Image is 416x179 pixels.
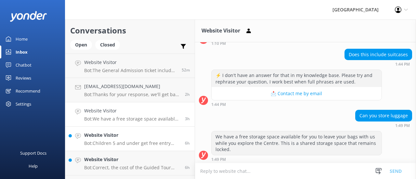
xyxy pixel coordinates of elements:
p: Bot: We have a free storage space available for you to leave your bags with us while you explore ... [84,116,180,122]
a: Closed [95,41,123,48]
div: Settings [16,97,31,110]
div: We have a free storage space available for you to leave your bags with us while you explore the C... [212,131,382,155]
h2: Conversations [70,24,190,37]
div: Can you store luggage [356,110,412,121]
a: Website VisitorBot:The General Admission ticket includes the Storm Experience, Hägglunds Field Tr... [65,54,195,78]
h3: Website Visitor [201,27,240,35]
img: yonder-white-logo.png [10,11,47,22]
div: Help [29,160,38,173]
h4: Website Visitor [84,132,180,139]
div: Open [70,40,92,50]
a: Website VisitorBot:We have a free storage space available for you to leave your bags with us whil... [65,102,195,127]
div: Does this include suitcases [345,49,412,60]
span: Sep 25 2025 02:19pm (UTC +12:00) Pacific/Auckland [185,92,190,97]
div: ⚡ I don't have an answer for that in my knowledge base. Please try and rephrase your question, I ... [212,70,382,87]
strong: 1:44 PM [211,103,226,107]
span: Sep 25 2025 10:30am (UTC +12:00) Pacific/Auckland [185,165,190,170]
a: Open [70,41,95,48]
strong: 1:44 PM [395,62,410,66]
h4: Website Visitor [84,59,177,66]
span: Sep 25 2025 01:49pm (UTC +12:00) Pacific/Auckland [185,116,190,121]
div: Home [16,32,28,45]
div: Sep 25 2025 01:44pm (UTC +12:00) Pacific/Auckland [211,102,382,107]
h4: Website Visitor [84,156,180,163]
div: Support Docs [20,147,46,160]
div: Chatbot [16,58,32,71]
div: Recommend [16,84,40,97]
a: Website VisitorBot:Correct, the cost of the Guided Tour includes full General Admission access.6h [65,151,195,175]
a: [EMAIL_ADDRESS][DOMAIN_NAME]Bot:Thanks for your response, we'll get back to you as soon as we can... [65,78,195,102]
div: Inbox [16,45,28,58]
div: Sep 25 2025 01:44pm (UTC +12:00) Pacific/Auckland [344,62,412,66]
span: Sep 25 2025 04:00pm (UTC +12:00) Pacific/Auckland [182,67,190,73]
strong: 1:49 PM [211,158,226,161]
p: Bot: Children 5 and under get free entry into the [GEOGRAPHIC_DATA]. [84,140,180,146]
strong: 1:10 PM [211,42,226,45]
h4: Website Visitor [84,107,180,114]
div: Closed [95,40,120,50]
div: Sep 25 2025 01:49pm (UTC +12:00) Pacific/Auckland [355,123,412,128]
span: Sep 25 2025 10:48am (UTC +12:00) Pacific/Auckland [185,140,190,146]
h4: [EMAIL_ADDRESS][DOMAIN_NAME] [84,83,180,90]
p: Bot: Thanks for your response, we'll get back to you as soon as we can during opening hours. [84,92,180,97]
button: 📩 Contact me by email [212,87,382,100]
p: Bot: The General Admission ticket includes the Storm Experience, Hägglunds Field Trip, Penguin Re... [84,68,177,73]
p: Bot: Correct, the cost of the Guided Tour includes full General Admission access. [84,165,180,171]
div: Sep 25 2025 01:49pm (UTC +12:00) Pacific/Auckland [211,157,382,161]
strong: 1:49 PM [395,124,410,128]
div: Reviews [16,71,31,84]
a: Website VisitorBot:Children 5 and under get free entry into the [GEOGRAPHIC_DATA].6h [65,127,195,151]
div: Sep 25 2025 01:10pm (UTC +12:00) Pacific/Auckland [211,41,382,45]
